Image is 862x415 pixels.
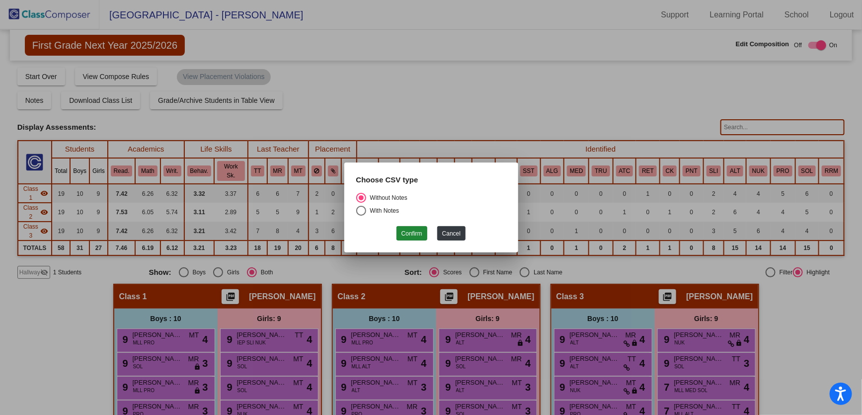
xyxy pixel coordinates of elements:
[356,174,418,186] label: Choose CSV type
[366,206,399,215] div: With Notes
[396,226,427,241] button: Confirm
[356,193,506,219] mat-radio-group: Select an option
[437,226,466,241] button: Cancel
[366,193,407,202] div: Without Notes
